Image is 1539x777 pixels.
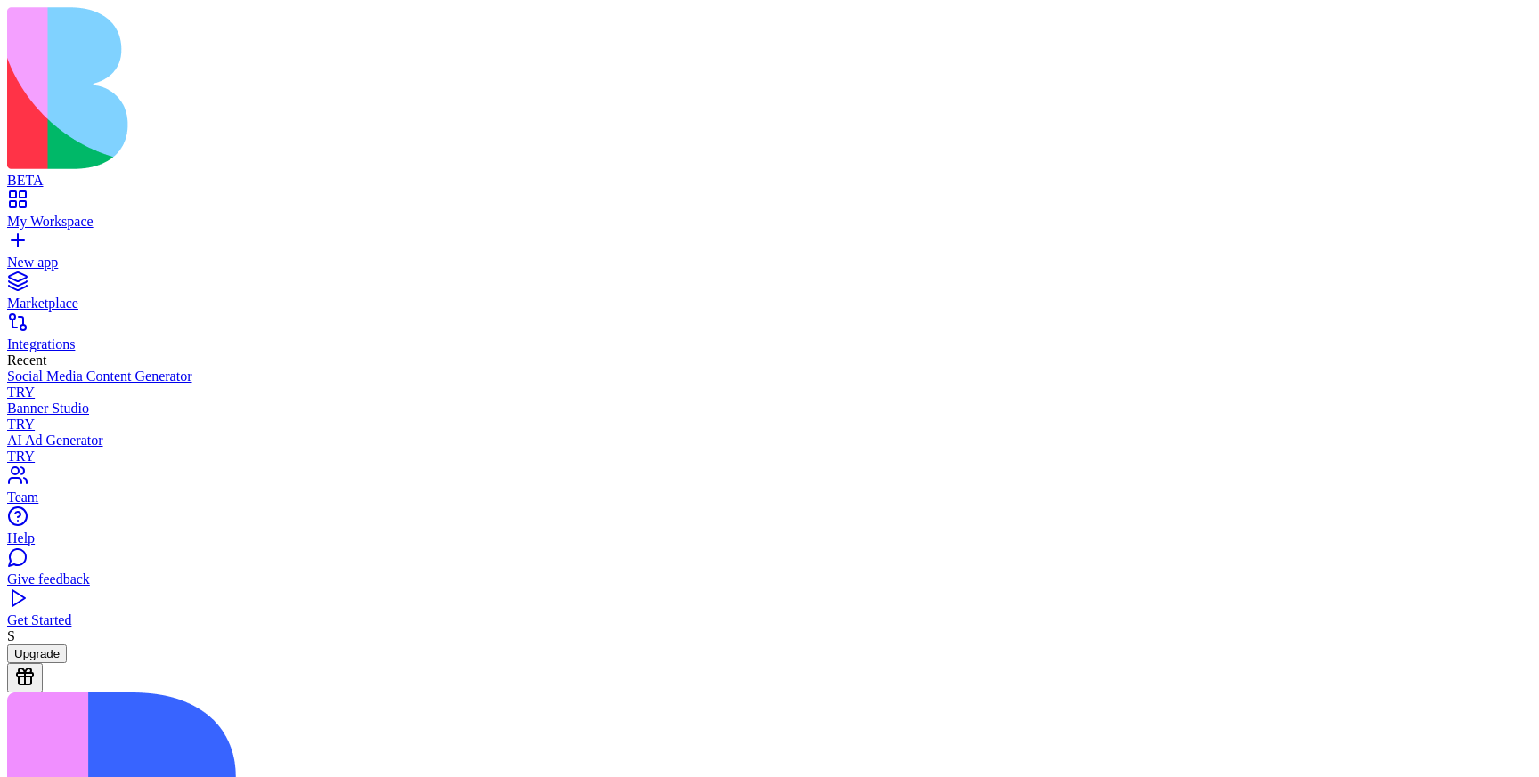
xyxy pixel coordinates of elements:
[7,449,1532,465] div: TRY
[7,473,1532,506] a: Team
[7,255,1532,271] div: New app
[7,384,1532,401] div: TRY
[7,368,1532,401] a: Social Media Content GeneratorTRY
[7,596,1532,628] a: Get Started
[7,320,1532,352] a: Integrations
[7,239,1532,271] a: New app
[7,555,1532,587] a: Give feedback
[7,417,1532,433] div: TRY
[7,645,67,660] a: Upgrade
[7,530,1532,546] div: Help
[7,433,1532,449] div: AI Ad Generator
[7,336,1532,352] div: Integrations
[7,214,1532,230] div: My Workspace
[7,401,1532,433] a: Banner StudioTRY
[7,295,1532,312] div: Marketplace
[7,368,1532,384] div: Social Media Content Generator
[7,612,1532,628] div: Get Started
[7,433,1532,465] a: AI Ad GeneratorTRY
[7,279,1532,312] a: Marketplace
[7,514,1532,546] a: Help
[7,571,1532,587] div: Give feedback
[7,157,1532,189] a: BETA
[7,628,15,643] span: S
[7,7,723,169] img: logo
[7,490,1532,506] div: Team
[7,173,1532,189] div: BETA
[7,401,1532,417] div: Banner Studio
[7,198,1532,230] a: My Workspace
[7,644,67,663] button: Upgrade
[7,352,46,368] span: Recent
